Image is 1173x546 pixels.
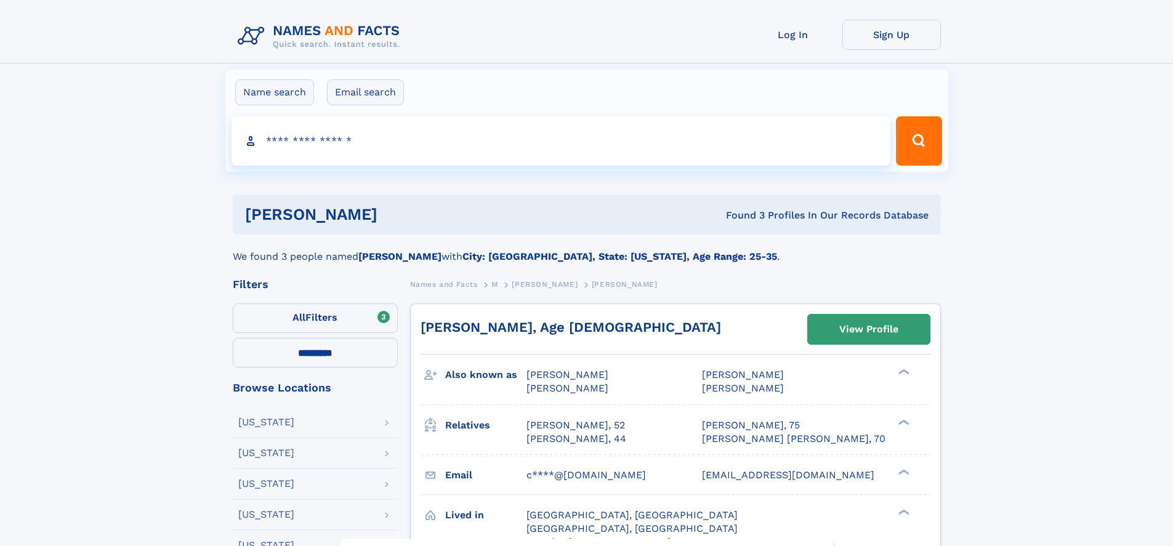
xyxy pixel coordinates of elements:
[744,20,842,50] a: Log In
[238,479,294,489] div: [US_STATE]
[895,468,910,476] div: ❯
[232,116,891,166] input: search input
[895,508,910,516] div: ❯
[702,369,784,380] span: [PERSON_NAME]
[462,251,777,262] b: City: [GEOGRAPHIC_DATA], State: [US_STATE], Age Range: 25-35
[526,523,738,534] span: [GEOGRAPHIC_DATA], [GEOGRAPHIC_DATA]
[702,382,784,394] span: [PERSON_NAME]
[526,419,625,432] a: [PERSON_NAME], 52
[552,209,929,222] div: Found 3 Profiles In Our Records Database
[233,279,398,290] div: Filters
[512,276,578,292] a: [PERSON_NAME]
[445,364,526,385] h3: Also known as
[526,432,626,446] a: [PERSON_NAME], 44
[238,510,294,520] div: [US_STATE]
[445,465,526,486] h3: Email
[358,251,441,262] b: [PERSON_NAME]
[233,382,398,393] div: Browse Locations
[895,418,910,426] div: ❯
[233,20,410,53] img: Logo Names and Facts
[512,280,578,289] span: [PERSON_NAME]
[702,469,874,481] span: [EMAIL_ADDRESS][DOMAIN_NAME]
[292,311,305,323] span: All
[491,276,498,292] a: M
[592,280,658,289] span: [PERSON_NAME]
[235,79,314,105] label: Name search
[245,207,552,222] h1: [PERSON_NAME]
[233,235,941,264] div: We found 3 people named with .
[702,419,800,432] a: [PERSON_NAME], 75
[238,448,294,458] div: [US_STATE]
[238,417,294,427] div: [US_STATE]
[839,315,898,343] div: View Profile
[327,79,404,105] label: Email search
[233,303,398,333] label: Filters
[526,369,608,380] span: [PERSON_NAME]
[445,505,526,526] h3: Lived in
[842,20,941,50] a: Sign Up
[526,382,608,394] span: [PERSON_NAME]
[896,116,941,166] button: Search Button
[445,415,526,436] h3: Relatives
[421,319,721,335] a: [PERSON_NAME], Age [DEMOGRAPHIC_DATA]
[895,368,910,376] div: ❯
[702,432,885,446] a: [PERSON_NAME] [PERSON_NAME], 70
[808,315,930,344] a: View Profile
[410,276,478,292] a: Names and Facts
[491,280,498,289] span: M
[526,509,738,521] span: [GEOGRAPHIC_DATA], [GEOGRAPHIC_DATA]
